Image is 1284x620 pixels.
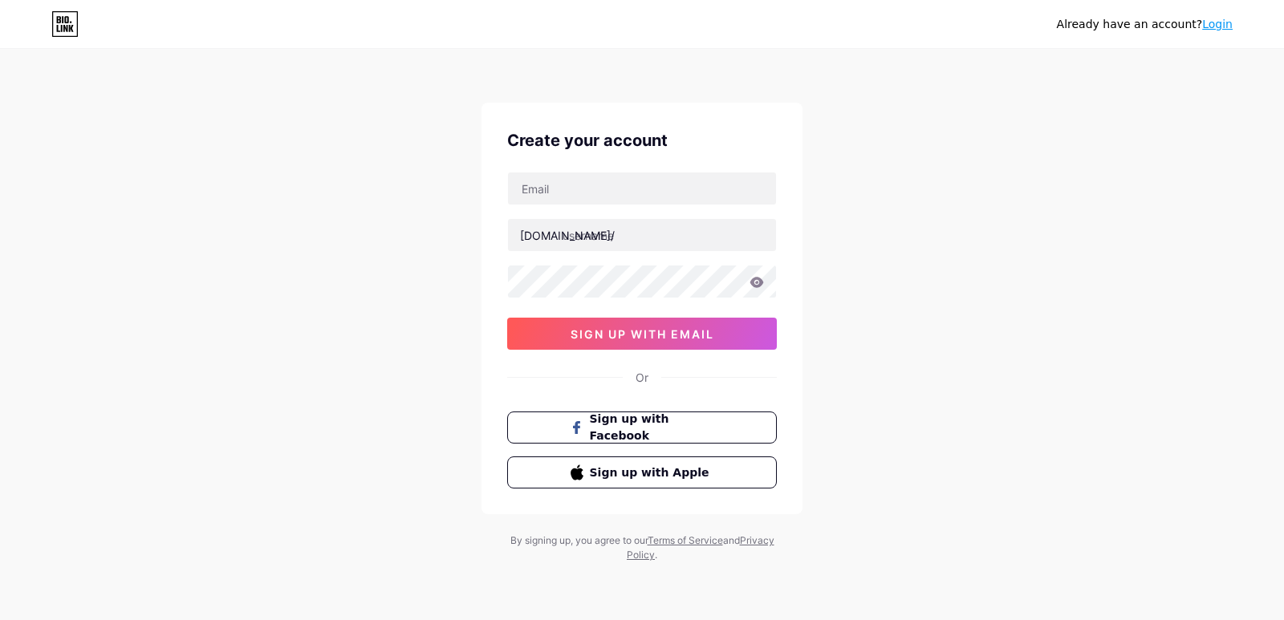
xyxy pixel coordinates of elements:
[507,128,777,152] div: Create your account
[590,411,714,444] span: Sign up with Facebook
[507,411,777,444] button: Sign up with Facebook
[1202,18,1233,30] a: Login
[571,327,714,341] span: sign up with email
[1057,16,1233,33] div: Already have an account?
[506,533,778,562] div: By signing up, you agree to our and .
[507,318,777,350] button: sign up with email
[636,369,648,386] div: Or
[507,456,777,488] button: Sign up with Apple
[648,534,723,546] a: Terms of Service
[520,227,615,244] div: [DOMAIN_NAME]/
[508,219,776,251] input: username
[590,464,714,481] span: Sign up with Apple
[508,172,776,205] input: Email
